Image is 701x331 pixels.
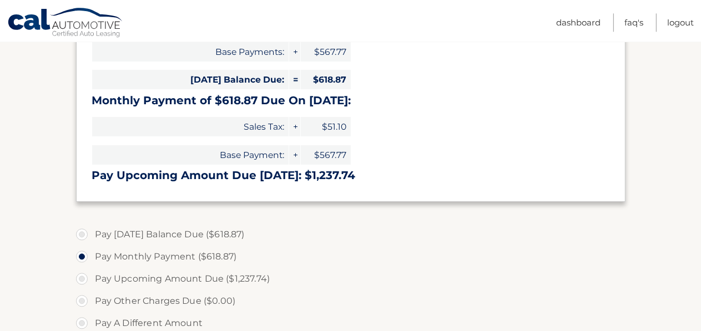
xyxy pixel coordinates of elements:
[76,223,626,246] label: Pay [DATE] Balance Due ($618.87)
[76,268,626,290] label: Pay Upcoming Amount Due ($1,237.74)
[667,13,694,32] a: Logout
[92,145,289,165] span: Base Payment:
[76,290,626,312] label: Pay Other Charges Due ($0.00)
[76,246,626,268] label: Pay Monthly Payment ($618.87)
[92,42,289,62] span: Base Payments:
[301,145,351,165] span: $567.77
[92,70,289,89] span: [DATE] Balance Due:
[92,117,289,136] span: Sales Tax:
[289,42,300,62] span: +
[289,145,300,165] span: +
[7,7,124,39] a: Cal Automotive
[556,13,601,32] a: Dashboard
[92,169,609,182] h3: Pay Upcoming Amount Due [DATE]: $1,237.74
[301,70,351,89] span: $618.87
[301,42,351,62] span: $567.77
[289,117,300,136] span: +
[289,70,300,89] span: =
[301,117,351,136] span: $51.10
[92,94,609,108] h3: Monthly Payment of $618.87 Due On [DATE]:
[624,13,643,32] a: FAQ's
